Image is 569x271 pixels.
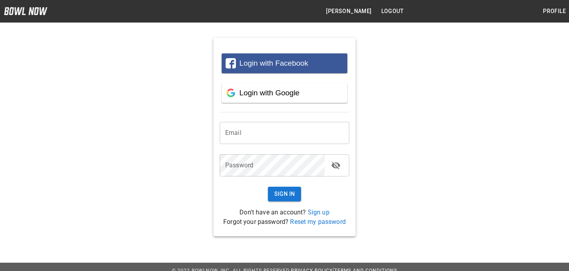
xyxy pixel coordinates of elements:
[222,53,347,73] button: Login with Facebook
[220,208,349,217] p: Don't have an account?
[222,83,347,103] button: Login with Google
[290,218,346,226] a: Reset my password
[378,4,407,19] button: Logout
[239,89,300,97] span: Login with Google
[328,157,344,173] button: toggle password visibility
[239,59,308,67] span: Login with Facebook
[308,208,330,216] a: Sign up
[323,4,375,19] button: [PERSON_NAME]
[268,187,301,201] button: Sign In
[540,4,569,19] button: Profile
[4,7,47,15] img: logo
[220,217,349,227] p: Forgot your password?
